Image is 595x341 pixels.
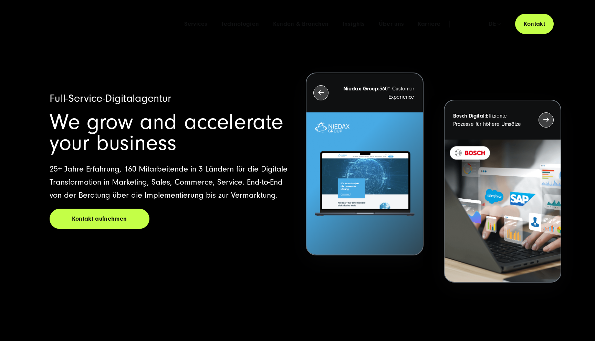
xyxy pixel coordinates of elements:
strong: Niedax Group: [343,86,379,92]
a: Technologien [221,21,259,27]
p: 360° Customer Experience [341,85,414,101]
span: Full-Service-Digitalagentur [50,92,171,104]
img: SUNZINET Full Service Digital Agentur [50,17,111,31]
button: Niedax Group:360° Customer Experience Letztes Projekt von Niedax. Ein Laptop auf dem die Niedax W... [306,73,423,256]
a: Kontakt [515,14,554,34]
a: Services [184,21,207,27]
a: Über uns [379,21,404,27]
a: Insights [343,21,365,27]
button: Bosch Digital:Effiziente Prozesse für höhere Umsätze BOSCH - Kundeprojekt - Digital Transformatio... [444,100,561,283]
a: Karriere [418,21,440,27]
a: Kontakt aufnehmen [50,209,149,229]
p: 25+ Jahre Erfahrung, 160 Mitarbeitende in 3 Ländern für die Digitale Transformation in Marketing,... [50,163,289,202]
img: Letztes Projekt von Niedax. Ein Laptop auf dem die Niedax Website geöffnet ist, auf blauem Hinter... [306,112,422,255]
img: BOSCH - Kundeprojekt - Digital Transformation Agentur SUNZINET [445,140,561,282]
div: de [489,21,501,27]
strong: Bosch Digital: [453,113,486,119]
p: Effiziente Prozesse für höhere Umsätze [453,112,526,128]
span: We grow and accelerate your business [50,110,283,155]
a: Kunden & Branchen [273,21,329,27]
